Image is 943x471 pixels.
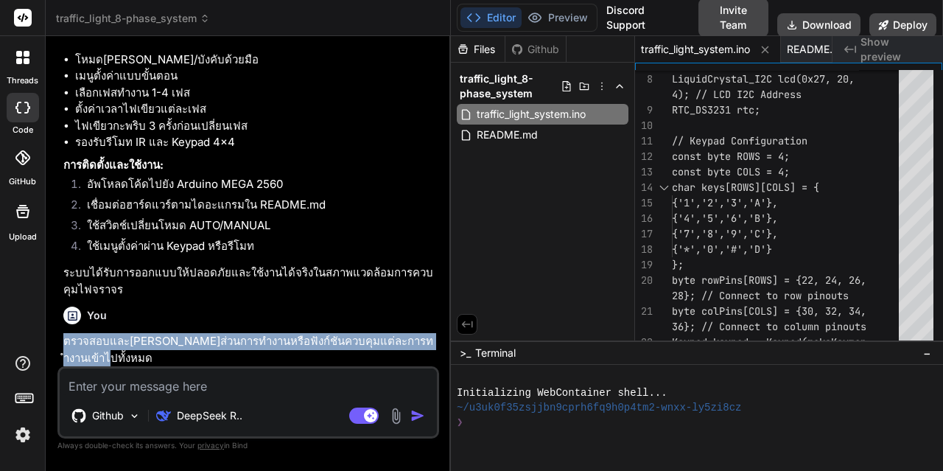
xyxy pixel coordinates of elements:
button: Preview [522,7,594,28]
div: 10 [635,118,653,133]
span: Keypad keypad = Keypad(makeKeymap [672,335,866,349]
p: Always double-check its answers. Your in Bind [57,439,439,453]
div: 14 [635,180,653,195]
span: traffic_light_8-phase_system [56,11,210,26]
p: DeepSeek R.. [177,408,242,423]
img: DeepSeek R1 (671B-Full) [156,408,171,423]
div: 16 [635,211,653,226]
div: 12 [635,149,653,164]
button: Download [777,13,860,37]
span: {'4','5','6','B'}, [672,212,778,225]
li: เมนูตั้งค่าแบบขั้นตอน [75,68,436,85]
span: traffic_light_system.ino [641,42,750,57]
img: Pick Models [128,410,141,422]
span: privacy [197,441,224,450]
p: Github [92,408,124,423]
span: byte rowPins[ROWS] = {22, 24, 26, [672,273,866,287]
li: รองรับรีโมท IR และ Keypad 4x4 [75,134,436,151]
label: Upload [9,231,37,243]
label: GitHub [9,175,36,188]
span: Initializing WebContainer shell... [457,385,667,400]
li: ใช้เมนูตั้งค่าผ่าน Keypad หรือรีโมท [75,238,436,259]
div: 15 [635,195,653,211]
button: Editor [460,7,522,28]
span: 4); // LCD I2C Address [672,88,802,101]
span: }; [672,258,684,271]
img: icon [410,408,425,423]
span: 28}; // Connect to row pinouts [672,289,849,302]
button: − [920,341,934,365]
span: RTC_DS3231 rtc; [672,103,760,116]
span: 36}; // Connect to column pinouts [672,320,866,333]
div: 17 [635,226,653,242]
span: >_ [460,346,471,360]
span: README.md [787,42,848,57]
label: threads [7,74,38,87]
div: 8 [635,71,653,87]
span: const byte COLS = 4; [672,165,790,178]
li: โหมด[PERSON_NAME]/บังคับด้วยมือ [75,52,436,69]
img: settings [10,422,35,447]
div: 21 [635,304,653,319]
h6: You [87,308,107,323]
span: {'*','0','#','D'} [672,243,772,256]
div: 13 [635,164,653,180]
label: code [13,124,33,136]
div: 20 [635,273,653,288]
li: เชื่อมต่อฮาร์ดแวร์ตามไดอะแกรมใน README.md [75,197,436,217]
div: Files [451,42,505,57]
span: {'7','8','9','C'}, [672,227,778,240]
p: ตรวจสอบและ[PERSON_NAME]ส่วนการทำงานหรือฟังก์ชันควบคุมแต่ละการทำงานเข้าไปทั้งหมด [63,333,436,366]
span: // Keypad Configuration [672,134,807,147]
strong: การติดตั้งและใช้งาน: [63,158,164,172]
span: byte colPins[COLS] = {30, 32, 34, [672,304,866,318]
span: Show preview [860,35,931,64]
li: อัพโหลดโค้ดไปยัง Arduino MEGA 2560 [75,176,436,197]
span: {'1','2','3','A'}, [672,196,778,209]
div: 19 [635,257,653,273]
span: README.md [475,126,539,144]
p: ระบบได้รับการออกแบบให้ปลอดภัยและใช้งานได้จริงในสภาพแวดล้อมการควบคุมไฟจราจร [63,265,436,298]
span: − [923,346,931,360]
img: attachment [388,408,404,425]
div: Click to collapse the range. [654,180,673,195]
div: 11 [635,133,653,149]
li: ตั้งค่าเวลาไฟเขียวแต่ละเฟส [75,101,436,118]
div: Github [505,42,566,57]
div: 18 [635,242,653,257]
li: ไฟเขียวกะพริบ 3 ครั้งก่อนเปลี่ยนเฟส [75,118,436,135]
button: Deploy [869,13,936,37]
div: 22 [635,335,653,350]
li: เลือกเฟสทำงาน 1-4 เฟส [75,85,436,102]
span: traffic_light_8-phase_system [460,71,561,101]
li: ใช้สวิตช์เปลี่ยนโหมด AUTO/MANUAL [75,217,436,238]
span: LiquidCrystal_I2C lcd(0x27, 20, [672,72,855,86]
div: 9 [635,102,653,118]
span: traffic_light_system.ino [475,105,587,123]
span: ❯ [457,415,463,430]
span: ~/u3uk0f35zsjjbn9cprh6fq9h0p4tm2-wnxx-ly5zi8cz [457,400,741,415]
span: Terminal [475,346,516,360]
span: const byte ROWS = 4; [672,150,790,163]
span: char keys[ROWS][COLS] = { [672,181,819,194]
